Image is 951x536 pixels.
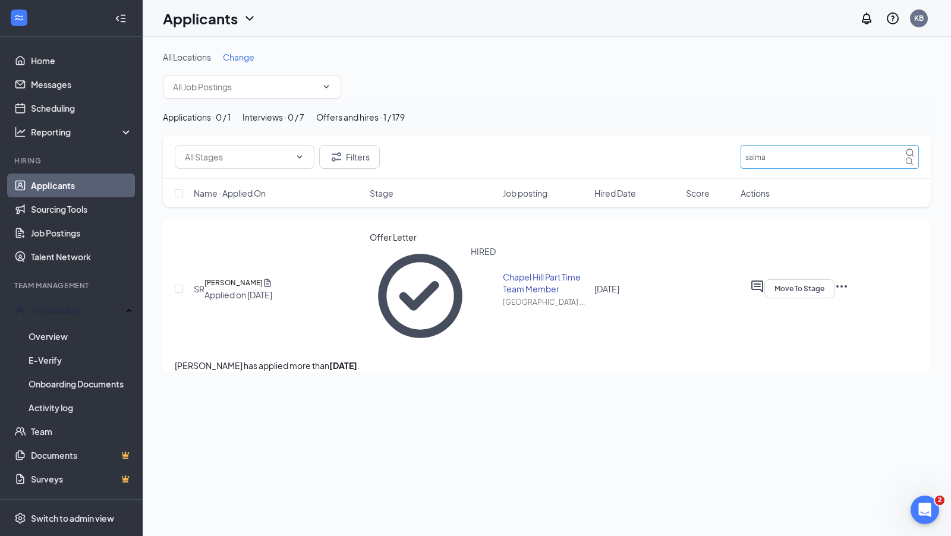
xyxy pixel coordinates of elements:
div: Offers and hires · 1 / 179 [316,111,405,124]
div: Onboarding [32,304,122,316]
svg: Notifications [859,11,874,26]
a: DocumentsCrown [31,443,133,467]
div: Interviews · 0 / 7 [243,111,304,124]
svg: QuestionInfo [886,11,900,26]
input: All Job Postings [173,80,317,93]
svg: Settings [14,512,26,524]
div: Offer Letter [370,231,496,243]
div: Reporting [31,126,133,138]
svg: ActiveChat [750,279,764,294]
svg: Analysis [14,126,26,138]
a: Home [31,49,133,72]
div: Switch to admin view [31,512,114,524]
div: [GEOGRAPHIC_DATA] ... [503,297,587,307]
svg: CheckmarkCircle [370,245,471,347]
span: Score [686,187,710,199]
a: E-Verify [29,348,133,372]
h1: Applicants [163,8,238,29]
svg: Filter [329,150,344,164]
span: Name · Applied On [194,187,266,199]
a: Onboarding Documents [29,372,133,396]
svg: ChevronDown [322,82,331,92]
p: [PERSON_NAME] has applied more than . [175,359,919,372]
a: Applicants [31,174,133,197]
span: 2 [935,496,944,505]
svg: Collapse [115,12,127,24]
a: Sourcing Tools [31,197,133,221]
span: Stage [370,187,393,199]
a: Job Postings [31,221,133,245]
svg: WorkstreamLogo [13,12,25,24]
span: Hired Date [594,187,636,199]
svg: ChevronDown [243,11,257,26]
a: Talent Network [31,245,133,269]
svg: Document [263,277,272,289]
div: Applied on [DATE] [204,289,272,301]
span: Actions [741,187,770,199]
svg: MagnifyingGlass [905,148,915,157]
span: Move To Stage [774,285,824,293]
input: All Stages [185,150,290,163]
span: Change [223,52,254,62]
div: SR [194,283,204,295]
span: [DATE] [594,283,619,294]
a: Team [31,420,133,443]
a: Messages [31,72,133,96]
a: Activity log [29,396,133,420]
span: All Locations [163,52,211,62]
button: Filter Filters [319,145,380,169]
a: Overview [29,324,133,348]
div: HIRED [471,245,496,347]
svg: UserCheck [14,304,26,316]
b: [DATE] [329,360,357,371]
div: KB [914,13,924,23]
div: Team Management [14,280,130,291]
input: Search in offers and hires [741,145,919,169]
svg: Ellipses [835,279,849,294]
svg: ChevronDown [295,152,304,162]
div: Hiring [14,156,130,166]
a: Scheduling [31,96,133,120]
iframe: Intercom live chat [911,496,939,524]
a: SurveysCrown [31,467,133,491]
span: Job posting [503,187,547,199]
button: Move To Stage [764,279,835,298]
h5: [PERSON_NAME] [204,277,263,289]
div: Chapel Hill Part Time Team Member [503,271,587,295]
div: Applications · 0 / 1 [163,111,231,124]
